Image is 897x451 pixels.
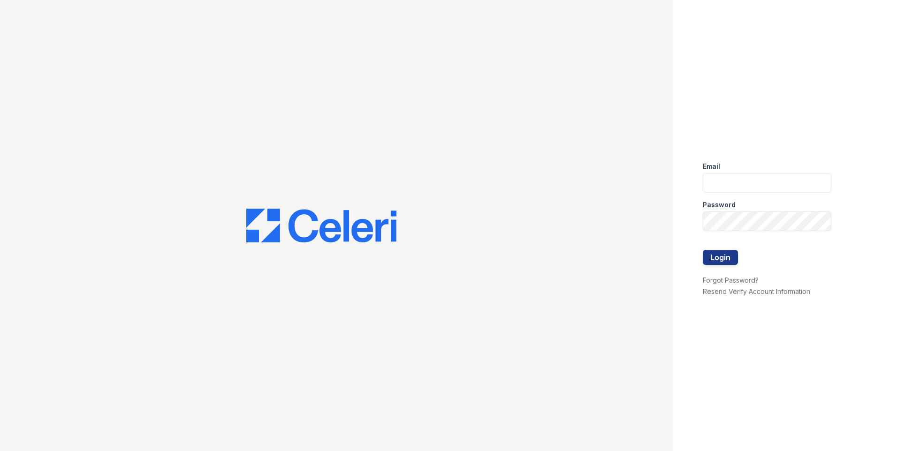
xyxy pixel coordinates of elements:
[703,200,736,210] label: Password
[703,162,720,171] label: Email
[703,276,759,284] a: Forgot Password?
[703,287,810,295] a: Resend Verify Account Information
[703,250,738,265] button: Login
[246,209,396,242] img: CE_Logo_Blue-a8612792a0a2168367f1c8372b55b34899dd931a85d93a1a3d3e32e68fde9ad4.png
